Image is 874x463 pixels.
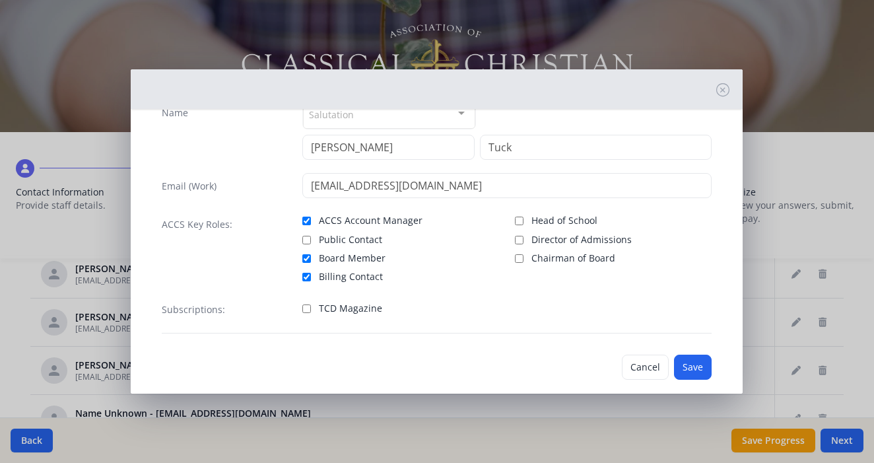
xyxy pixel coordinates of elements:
span: ACCS Account Manager [319,214,422,227]
input: contact@site.com [302,173,712,198]
label: Email (Work) [162,180,217,193]
span: TCD Magazine [319,302,382,315]
button: Save [674,355,712,380]
span: Billing Contact [319,270,383,283]
label: Name [162,106,188,120]
input: Billing Contact [302,273,311,281]
span: Director of Admissions [531,233,632,246]
input: First Name [302,135,475,160]
span: Board Member [319,252,386,265]
input: Board Member [302,254,311,263]
span: Head of School [531,214,597,227]
input: Head of School [515,217,523,225]
button: Cancel [622,355,669,380]
label: Subscriptions: [162,303,225,316]
span: Salutation [309,106,354,122]
input: Public Contact [302,236,311,244]
input: Chairman of Board [515,254,523,263]
span: Chairman of Board [531,252,615,265]
input: Director of Admissions [515,236,523,244]
input: Last Name [480,135,712,160]
label: ACCS Key Roles: [162,218,232,231]
input: ACCS Account Manager [302,217,311,225]
input: TCD Magazine [302,304,311,313]
span: Public Contact [319,233,382,246]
